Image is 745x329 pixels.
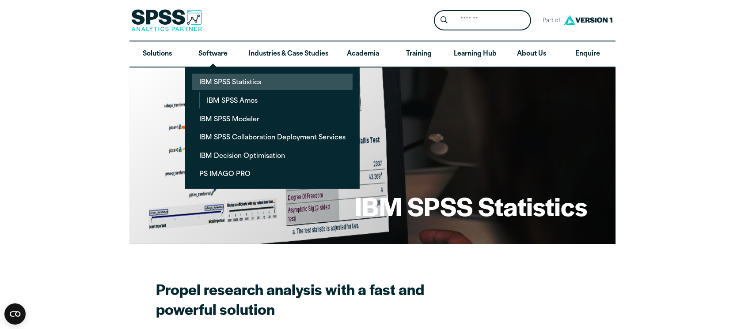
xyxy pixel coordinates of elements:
ul: Software [185,67,360,189]
a: IBM Decision Optimisation [192,147,353,164]
a: Training [391,41,447,67]
a: Solutions [129,41,185,67]
a: Industries & Case Studies [241,41,335,67]
a: Academia [335,41,391,67]
span: Part of [538,15,562,27]
h1: IBM SPSS Statistics [355,189,587,223]
a: PS IMAGO PRO [192,165,353,182]
a: Software [185,41,241,67]
a: IBM SPSS Amos [200,92,353,108]
img: SPSS Analytics Partner [131,9,202,31]
button: Search magnifying glass icon [436,12,452,29]
h2: Propel research analysis with a fast and powerful solution [156,279,451,319]
a: IBM SPSS Collaboration Deployment Services [192,129,353,145]
button: Open CMP widget [4,303,26,325]
svg: Search magnifying glass icon [441,16,448,24]
form: Site Header Search Form [434,10,531,31]
a: IBM SPSS Statistics [192,74,353,90]
img: Version1 Logo [562,12,615,28]
a: Enquire [560,41,616,67]
nav: Desktop version of site main menu [129,41,616,67]
a: IBM SPSS Modeler [192,111,353,127]
a: About Us [504,41,559,67]
a: Learning Hub [447,41,504,67]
